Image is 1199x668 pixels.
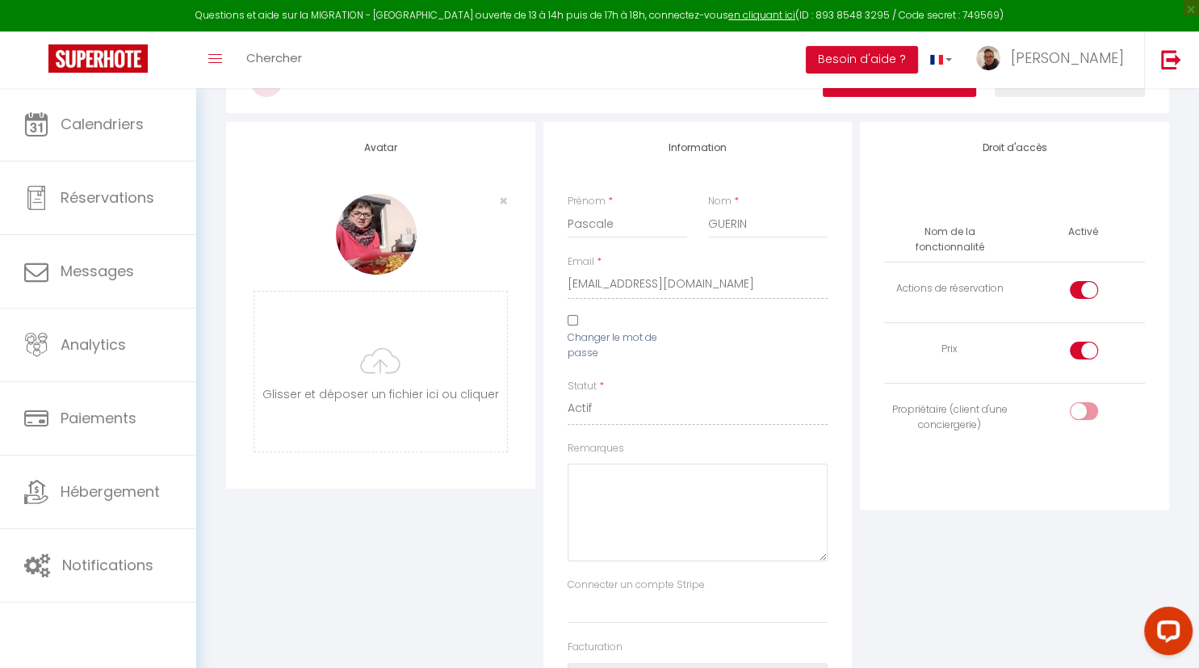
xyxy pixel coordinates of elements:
[976,46,1000,70] img: ...
[62,555,153,575] span: Notifications
[336,194,417,275] img: NO IMAGE
[891,342,1008,357] div: Prix
[61,261,134,281] span: Messages
[964,32,1144,88] a: ... [PERSON_NAME]
[568,578,705,593] label: Connecter un compte Stripe
[568,142,828,153] h4: Information
[250,142,511,153] h4: Avatar
[234,32,314,88] a: Chercher
[568,379,597,394] label: Statut
[891,281,1008,296] div: Actions de réservation
[568,254,594,270] label: Email
[806,46,918,74] button: Besoin d'aide ?
[1161,49,1181,69] img: logout
[884,218,1014,262] th: Nom de la fonctionnalité
[884,142,1145,153] h4: Droit d'accès
[568,194,606,209] label: Prénom
[568,640,623,655] label: Facturation
[568,441,624,456] label: Remarques
[61,187,154,208] span: Réservations
[61,334,126,355] span: Analytics
[246,49,302,66] span: Chercher
[891,402,1008,433] div: Propriétaire (client d'une conciergerie)
[1062,218,1105,246] th: Activé
[728,8,795,22] a: en cliquant ici
[568,330,687,361] label: Changer le mot de passe
[708,194,732,209] label: Nom
[61,408,136,428] span: Paiements
[48,44,148,73] img: Super Booking
[499,191,508,211] span: ×
[1011,48,1124,68] span: [PERSON_NAME]
[61,114,144,134] span: Calendriers
[61,481,160,502] span: Hébergement
[499,194,508,208] button: Close
[1131,600,1199,668] iframe: LiveChat chat widget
